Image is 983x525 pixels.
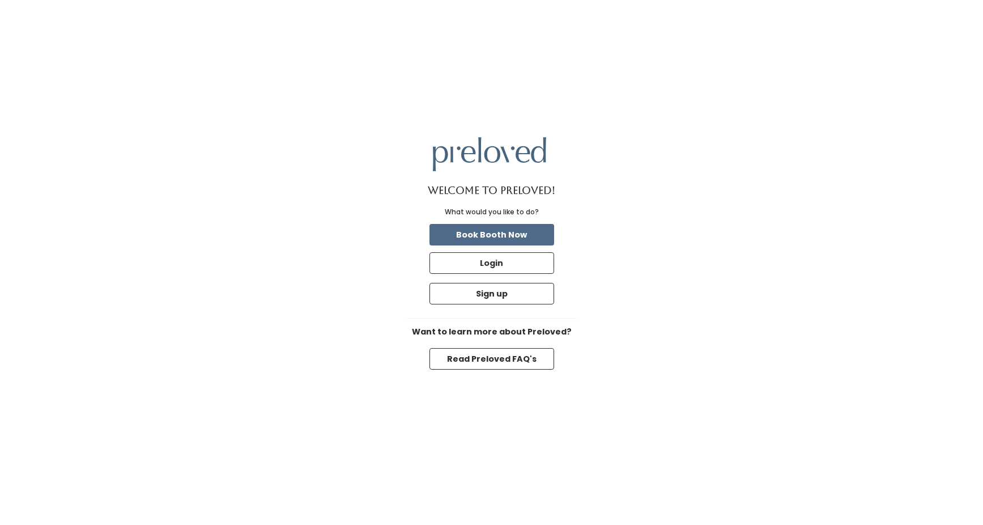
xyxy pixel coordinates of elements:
[429,224,554,245] button: Book Booth Now
[429,348,554,370] button: Read Preloved FAQ's
[429,252,554,274] button: Login
[407,328,577,337] h6: Want to learn more about Preloved?
[427,281,556,307] a: Sign up
[445,207,539,217] div: What would you like to do?
[427,250,556,276] a: Login
[433,137,546,171] img: preloved logo
[428,185,555,196] h1: Welcome to Preloved!
[429,283,554,304] button: Sign up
